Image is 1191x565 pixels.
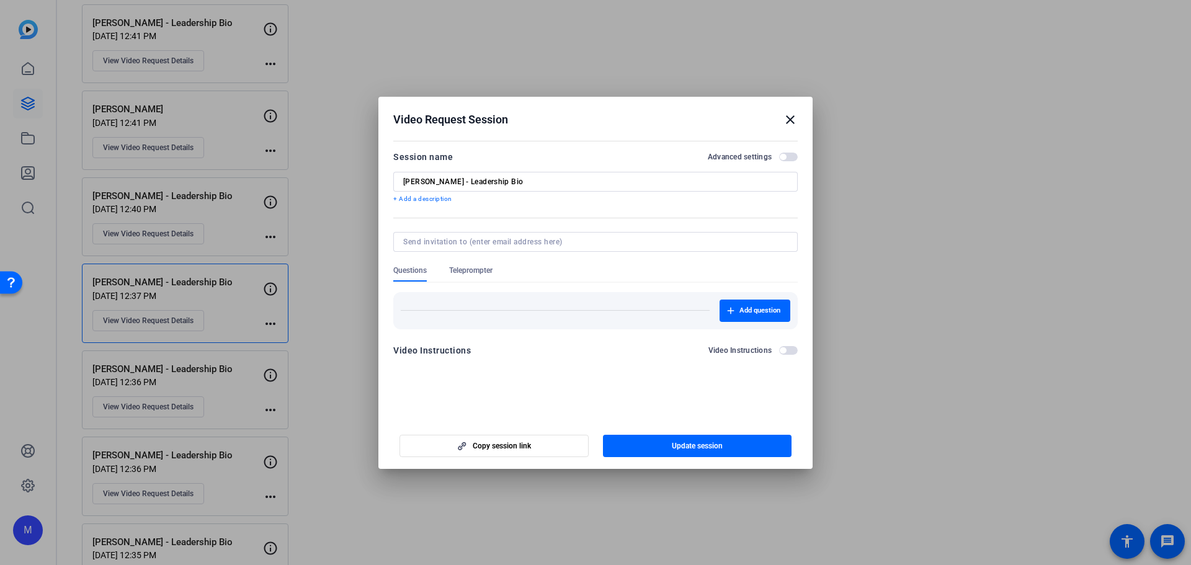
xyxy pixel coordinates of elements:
[399,435,589,457] button: Copy session link
[672,441,723,451] span: Update session
[739,306,780,316] span: Add question
[393,149,453,164] div: Session name
[708,152,772,162] h2: Advanced settings
[708,345,772,355] h2: Video Instructions
[720,300,790,322] button: Add question
[403,177,788,187] input: Enter Session Name
[473,441,531,451] span: Copy session link
[393,112,798,127] div: Video Request Session
[393,343,471,358] div: Video Instructions
[603,435,792,457] button: Update session
[449,265,493,275] span: Teleprompter
[393,194,798,204] p: + Add a description
[403,237,783,247] input: Send invitation to (enter email address here)
[783,112,798,127] mat-icon: close
[393,265,427,275] span: Questions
